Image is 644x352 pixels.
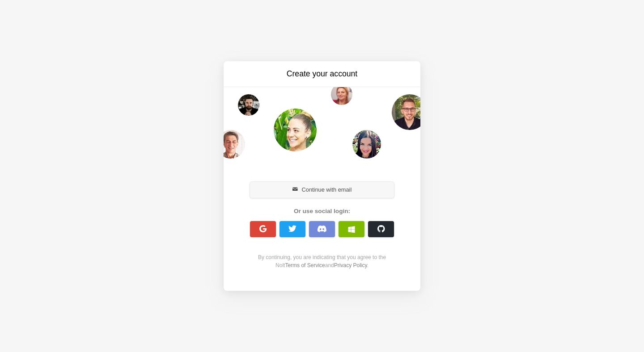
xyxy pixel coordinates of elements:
div: Or use social login: [245,207,399,216]
a: Privacy Policy [334,262,367,268]
div: By continuing, you are indicating that you agree to the Nolt and . [245,253,399,269]
a: Terms of Service [285,262,325,268]
h3: Create your account [247,68,397,80]
button: Continue with email [250,182,394,198]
